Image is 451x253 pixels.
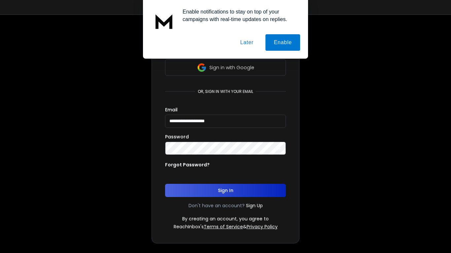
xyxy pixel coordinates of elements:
[204,223,243,230] a: Terms of Service
[165,184,286,197] button: Sign In
[209,64,254,71] p: Sign in with Google
[165,161,210,168] p: Forgot Password?
[195,89,256,94] p: or, sign in with your email
[189,202,245,209] p: Don't have an account?
[151,8,177,34] img: notification icon
[246,202,263,209] a: Sign Up
[165,134,189,139] label: Password
[165,59,286,76] button: Sign in with Google
[265,34,300,51] button: Enable
[177,8,300,23] div: Enable notifications to stay on top of your campaigns with real-time updates on replies.
[182,215,269,222] p: By creating an account, you agree to
[174,223,278,230] p: ReachInbox's &
[165,107,178,112] label: Email
[232,34,261,51] button: Later
[247,223,278,230] a: Privacy Policy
